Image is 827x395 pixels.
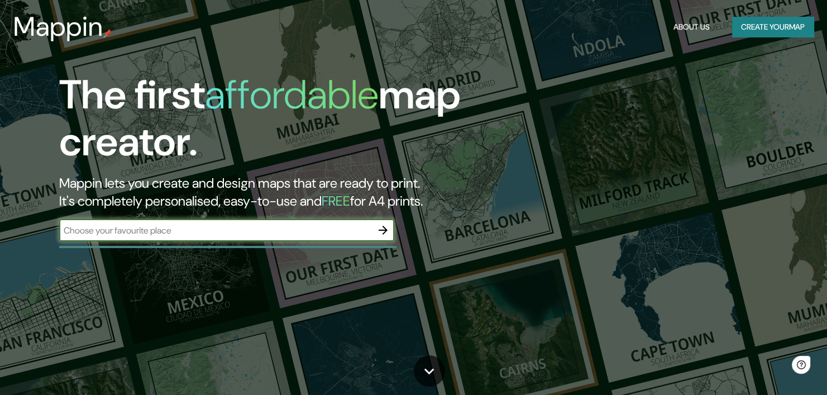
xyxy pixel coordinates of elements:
[322,192,350,210] h5: FREE
[205,69,379,121] h1: affordable
[103,29,112,38] img: mappin-pin
[59,72,473,174] h1: The first map creator.
[59,224,372,237] input: Choose your favourite place
[728,351,815,383] iframe: Help widget launcher
[13,11,103,42] h3: Mappin
[669,17,714,37] button: About Us
[59,174,473,210] h2: Mappin lets you create and design maps that are ready to print. It's completely personalised, eas...
[732,17,814,37] button: Create yourmap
